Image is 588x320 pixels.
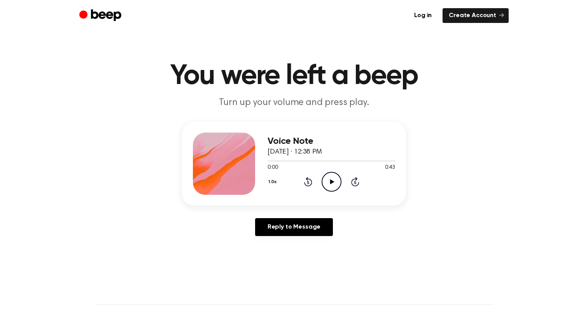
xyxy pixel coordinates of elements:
a: Reply to Message [255,218,333,236]
h1: You were left a beep [95,62,493,90]
span: [DATE] · 12:38 PM [268,149,322,156]
button: 1.0x [268,175,280,189]
h3: Voice Note [268,136,395,147]
a: Create Account [443,8,509,23]
span: 0:43 [385,164,395,172]
span: 0:00 [268,164,278,172]
a: Log in [408,8,438,23]
p: Turn up your volume and press play. [145,96,443,109]
a: Beep [79,8,123,23]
